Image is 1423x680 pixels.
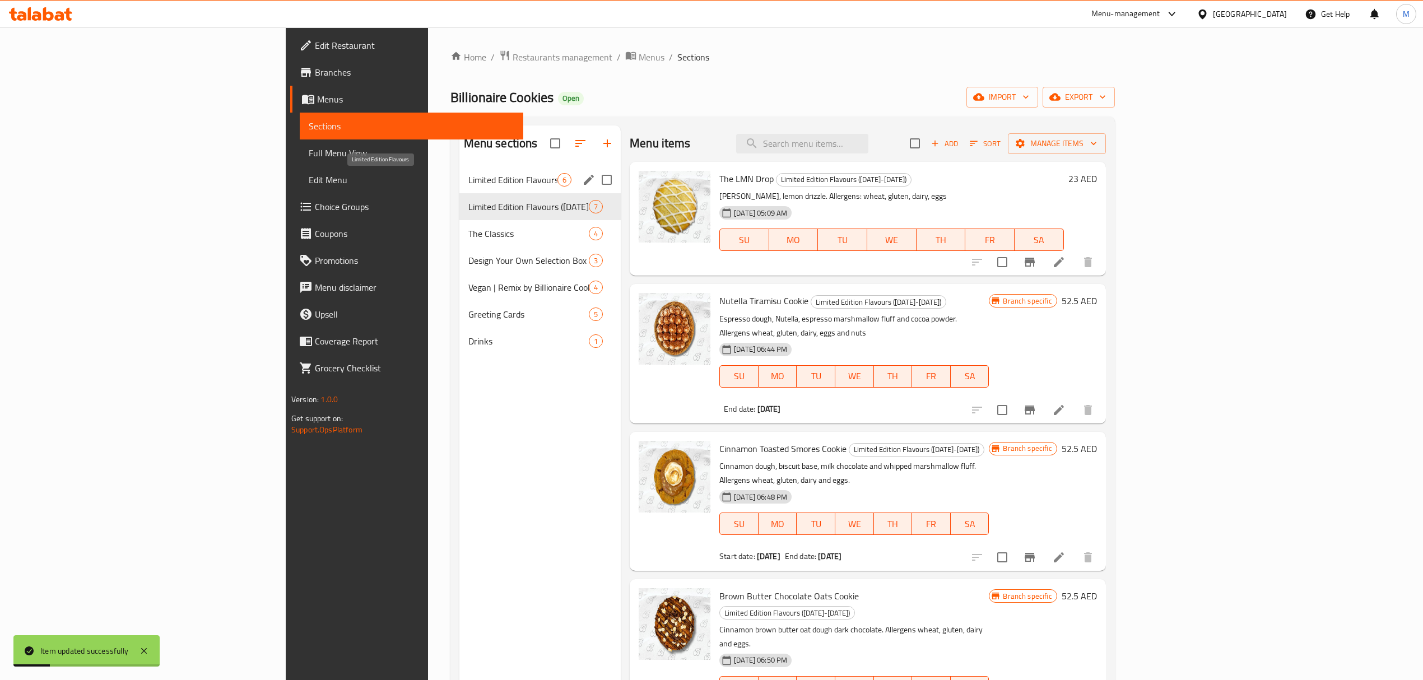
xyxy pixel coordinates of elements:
button: TU [818,229,867,251]
span: Coverage Report [315,334,514,348]
span: WE [840,368,869,384]
span: Brown Butter Chocolate Oats Cookie [719,588,859,604]
div: Design Your Own Selection Box3 [459,247,621,274]
span: Limited Edition Flavours ([DATE]-[DATE]) [468,200,589,213]
button: Add section [594,130,621,157]
button: TU [797,513,835,535]
button: FR [912,513,951,535]
span: Grocery Checklist [315,361,514,375]
span: Greeting Cards [468,308,589,321]
div: Limited Edition Flavours (August 9-15) [776,173,912,187]
span: SU [724,516,754,532]
span: FR [917,516,946,532]
span: Branch specific [998,591,1056,602]
button: FR [912,365,951,388]
a: Restaurants management [499,50,612,64]
h6: 52.5 AED [1062,441,1097,457]
button: TH [917,229,966,251]
span: WE [872,232,912,248]
a: Menus [290,86,523,113]
button: Branch-specific-item [1016,544,1043,571]
span: Start date: [719,549,755,563]
p: Cinnamon dough, biscuit base, milk chocolate and whipped marshmallow fluff. Allergens wheat, glut... [719,459,989,487]
a: Coupons [290,220,523,247]
button: Manage items [1008,133,1106,154]
span: Edit Restaurant [315,39,514,52]
button: Sort [967,135,1003,152]
span: WE [840,516,869,532]
nav: breadcrumb [450,50,1115,64]
span: export [1052,90,1106,104]
span: Billionaire Cookies [450,85,554,110]
span: FR [970,232,1010,248]
span: Sort sections [567,130,594,157]
div: [GEOGRAPHIC_DATA] [1213,8,1287,20]
span: TH [921,232,961,248]
button: SA [951,513,989,535]
span: Cinnamon Toasted Smores Cookie [719,440,847,457]
button: WE [835,365,874,388]
a: Full Menu View [300,139,523,166]
div: The Classics4 [459,220,621,247]
span: Sort items [962,135,1008,152]
span: Select to update [990,546,1014,569]
span: [DATE] 06:50 PM [729,655,792,665]
button: WE [835,513,874,535]
a: Edit Restaurant [290,32,523,59]
span: SU [724,232,765,248]
a: Coverage Report [290,328,523,355]
button: FR [965,229,1015,251]
button: SA [1015,229,1064,251]
span: 7 [589,202,602,212]
div: Greeting Cards5 [459,301,621,328]
div: items [589,281,603,294]
span: The LMN Drop [719,170,774,187]
button: SA [951,365,989,388]
button: delete [1075,544,1101,571]
b: [DATE] [818,549,841,563]
img: The LMN Drop [639,171,710,243]
span: TH [878,368,908,384]
h6: 52.5 AED [1062,588,1097,604]
span: Full Menu View [309,146,514,160]
button: TH [874,365,913,388]
p: [PERSON_NAME], lemon drizzle. Allergens: wheat, gluten, dairy, eggs [719,189,1064,203]
h2: Menu items [630,135,691,152]
span: Add [929,137,960,150]
div: Design Your Own Selection Box [468,254,589,267]
span: Limited Edition Flavours ([DATE]-[DATE]) [720,607,854,620]
span: Promotions [315,254,514,267]
a: Grocery Checklist [290,355,523,381]
button: SU [719,229,769,251]
li: / [617,50,621,64]
span: The Classics [468,227,589,240]
span: Version: [291,392,319,407]
a: Edit menu item [1052,255,1066,269]
div: Menu-management [1091,7,1160,21]
span: Sections [309,119,514,133]
span: 6 [558,175,571,185]
b: [DATE] [757,402,781,416]
span: Limited Edition Flavours [468,173,557,187]
div: items [589,334,603,348]
span: [DATE] 06:44 PM [729,344,792,355]
div: items [589,308,603,321]
span: TU [801,516,831,532]
img: Nutella Tiramisu Cookie [639,293,710,365]
button: Branch-specific-item [1016,249,1043,276]
span: Menus [317,92,514,106]
span: Branch specific [998,443,1056,454]
span: TU [822,232,863,248]
span: SA [1019,232,1059,248]
span: MO [774,232,814,248]
span: Branch specific [998,296,1056,306]
a: Edit Menu [300,166,523,193]
span: TH [878,516,908,532]
h6: 52.5 AED [1062,293,1097,309]
a: Upsell [290,301,523,328]
span: Vegan | Remix by Billionaire Cookies [468,281,589,294]
span: Select section [903,132,927,155]
span: Sort [970,137,1001,150]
